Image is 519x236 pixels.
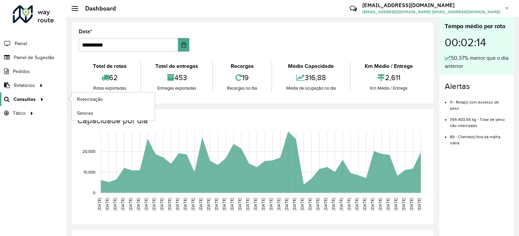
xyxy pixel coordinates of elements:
[245,198,250,210] text: [DATE]
[178,38,190,52] button: Choose Date
[352,85,425,92] div: Km Médio / Entrega
[97,198,101,210] text: [DATE]
[93,190,95,195] text: 0
[300,198,305,210] text: [DATE]
[346,1,361,16] a: Contato Rápido
[72,106,155,120] a: Setores
[183,198,187,210] text: [DATE]
[269,198,273,210] text: [DATE]
[274,85,348,92] div: Média de ocupação no dia
[191,198,195,210] text: [DATE]
[82,149,95,153] text: 20,000
[159,198,164,210] text: [DATE]
[77,96,103,103] span: Roteirização
[78,5,116,12] h2: Dashboard
[355,198,359,210] text: [DATE]
[339,198,344,210] text: [DATE]
[352,62,425,70] div: Km Médio / Entrega
[386,198,390,210] text: [DATE]
[144,198,148,210] text: [DATE]
[370,198,375,210] text: [DATE]
[167,198,172,210] text: [DATE]
[363,198,367,210] text: [DATE]
[80,70,139,85] div: 62
[83,170,95,174] text: 10,000
[324,198,328,210] text: [DATE]
[13,68,30,75] span: Pedidos
[409,198,414,210] text: [DATE]
[352,70,425,85] div: 2,611
[450,111,508,129] li: 354.403,54 kg - Total de peso não roteirizado
[237,198,242,210] text: [DATE]
[214,198,218,210] text: [DATE]
[13,110,25,117] span: Tático
[80,85,139,92] div: Rotas exportadas
[215,85,270,92] div: Recargas no dia
[72,92,155,106] a: Roteirização
[113,198,117,210] text: [DATE]
[143,62,210,70] div: Total de entregas
[450,94,508,111] li: 11 - Rota(s) com excesso de peso
[206,198,211,210] text: [DATE]
[347,198,351,210] text: [DATE]
[445,81,508,91] h4: Alertas
[316,198,320,210] text: [DATE]
[445,22,508,31] div: Tempo médio por rota
[292,198,297,210] text: [DATE]
[152,198,156,210] text: [DATE]
[378,198,383,210] text: [DATE]
[14,82,35,89] span: Relatórios
[79,28,92,36] label: Data
[445,31,508,54] div: 00:02:14
[14,96,36,103] span: Consultas
[274,70,348,85] div: 316,88
[215,62,270,70] div: Recargas
[230,198,234,210] text: [DATE]
[362,2,500,8] h3: [EMAIL_ADDRESS][DOMAIN_NAME]
[77,110,93,117] span: Setores
[105,198,109,210] text: [DATE]
[274,62,348,70] div: Média Capacidade
[308,198,312,210] text: [DATE]
[362,9,500,15] span: [EMAIL_ADDRESS][DOMAIN_NAME] [EMAIL_ADDRESS][DOMAIN_NAME]
[136,198,140,210] text: [DATE]
[222,198,226,210] text: [DATE]
[331,198,336,210] text: [DATE]
[394,198,398,210] text: [DATE]
[120,198,125,210] text: [DATE]
[261,198,266,210] text: [DATE]
[128,198,133,210] text: [DATE]
[14,54,54,61] span: Painel de Sugestão
[77,116,427,126] h4: Capacidade por dia
[15,40,27,47] span: Painel
[198,198,203,210] text: [DATE]
[450,129,508,146] li: 89 - Cliente(s) fora da malha viária
[215,70,270,85] div: 19
[445,54,508,70] div: 50,37% menor que o dia anterior
[143,70,210,85] div: 453
[417,198,422,210] text: [DATE]
[285,198,289,210] text: [DATE]
[80,62,139,70] div: Total de rotas
[253,198,257,210] text: [DATE]
[402,198,406,210] text: [DATE]
[277,198,281,210] text: [DATE]
[175,198,179,210] text: [DATE]
[143,85,210,92] div: Entregas exportadas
